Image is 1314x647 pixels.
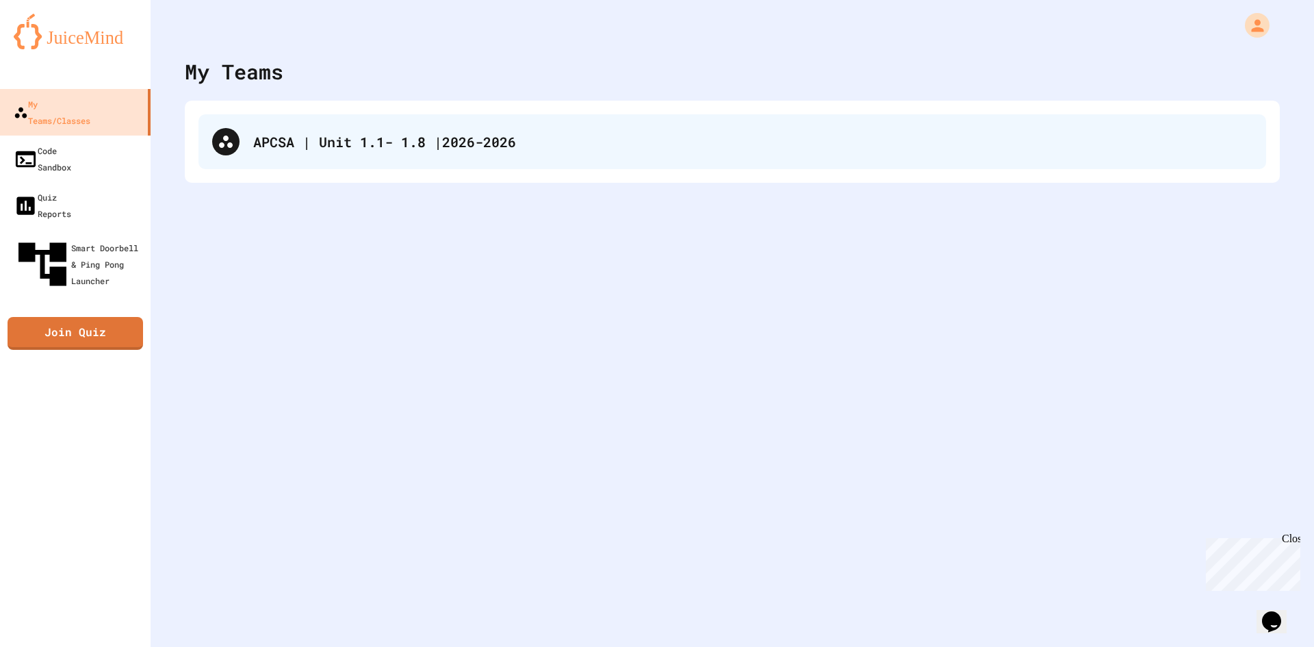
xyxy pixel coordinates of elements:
[8,317,143,350] a: Join Quiz
[14,96,90,129] div: My Teams/Classes
[1257,592,1300,633] iframe: chat widget
[14,189,71,222] div: Quiz Reports
[14,142,71,175] div: Code Sandbox
[253,131,1252,152] div: APCSA | Unit 1.1- 1.8 |2026-2026
[14,236,145,293] div: Smart Doorbell & Ping Pong Launcher
[14,14,137,49] img: logo-orange.svg
[198,114,1266,169] div: APCSA | Unit 1.1- 1.8 |2026-2026
[5,5,94,87] div: Chat with us now!Close
[185,56,283,87] div: My Teams
[1231,10,1273,41] div: My Account
[1200,533,1300,591] iframe: chat widget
